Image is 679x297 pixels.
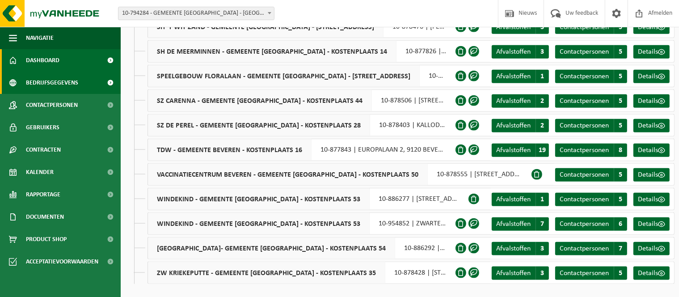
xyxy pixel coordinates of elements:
[638,73,658,80] span: Details
[560,171,609,178] span: Contactpersonen
[638,98,658,105] span: Details
[496,73,531,80] span: Afvalstoffen
[148,237,455,259] div: 10-886292 | [STREET_ADDRESS]
[638,24,658,31] span: Details
[614,21,627,34] span: 5
[555,45,627,59] a: Contactpersonen 5
[638,122,658,129] span: Details
[555,70,627,83] a: Contactpersonen 5
[492,45,549,59] a: Afvalstoffen 3
[492,70,549,83] a: Afvalstoffen 1
[148,213,370,234] span: WINDEKIND - GEMEENTE [GEOGRAPHIC_DATA] - KOSTENPLAATS 53
[638,245,658,252] span: Details
[638,196,658,203] span: Details
[492,193,549,206] a: Afvalstoffen 1
[633,242,670,255] a: Details
[148,65,455,87] div: 10-877841 | [STREET_ADDRESS]
[492,144,549,157] a: Afvalstoffen 19
[633,217,670,231] a: Details
[496,122,531,129] span: Afvalstoffen
[614,217,627,231] span: 6
[560,147,609,154] span: Contactpersonen
[638,48,658,55] span: Details
[633,119,670,132] a: Details
[26,228,67,250] span: Product Shop
[148,139,455,161] div: 10-877843 | EUROPALAAN 2, 9120 BEVEREN-[GEOGRAPHIC_DATA]
[560,221,609,228] span: Contactpersonen
[26,161,54,183] span: Kalender
[496,221,531,228] span: Afvalstoffen
[633,70,670,83] a: Details
[560,73,609,80] span: Contactpersonen
[560,196,609,203] span: Contactpersonen
[633,94,670,108] a: Details
[536,217,549,231] span: 7
[26,94,78,116] span: Contactpersonen
[536,144,549,157] span: 19
[536,193,549,206] span: 1
[492,217,549,231] a: Afvalstoffen 7
[496,48,531,55] span: Afvalstoffen
[638,147,658,154] span: Details
[555,144,627,157] a: Contactpersonen 8
[148,65,420,87] span: SPEELGEBOUW FLORALAAN - GEMEENTE [GEOGRAPHIC_DATA] - [STREET_ADDRESS]
[536,45,549,59] span: 3
[492,94,549,108] a: Afvalstoffen 2
[614,193,627,206] span: 5
[26,72,78,94] span: Bedrijfsgegevens
[555,168,627,182] a: Contactpersonen 5
[555,267,627,280] a: Contactpersonen 5
[118,7,274,20] span: 10-794284 - GEMEENTE BEVEREN - BEVEREN-WAAS
[614,70,627,83] span: 5
[496,196,531,203] span: Afvalstoffen
[492,267,549,280] a: Afvalstoffen 3
[148,212,455,235] div: 10-954852 | ZWARTE DREEF 9, 9120 BEVEREN-WAAS
[555,217,627,231] a: Contactpersonen 6
[536,242,549,255] span: 3
[26,183,60,206] span: Rapportage
[536,119,549,132] span: 2
[536,70,549,83] span: 1
[555,94,627,108] a: Contactpersonen 5
[148,114,455,136] div: 10-878403 | KALLODAM 5, 9120 KALLO
[496,245,531,252] span: Afvalstoffen
[148,262,385,284] span: ZW KRIEKEPUTTE - GEMEENTE [GEOGRAPHIC_DATA] - KOSTENPLAATS 35
[555,119,627,132] a: Contactpersonen 5
[26,139,61,161] span: Contracten
[148,238,395,259] span: [GEOGRAPHIC_DATA]- GEMEENTE [GEOGRAPHIC_DATA] - KOSTENPLAATS 54
[638,171,658,178] span: Details
[633,267,670,280] a: Details
[560,98,609,105] span: Contactpersonen
[148,40,455,63] div: 10-877826 | [STREET_ADDRESS]
[633,168,670,182] a: Details
[148,163,531,186] div: 10-878555 | [STREET_ADDRESS]
[496,147,531,154] span: Afvalstoffen
[148,89,455,112] div: 10-878506 | [STREET_ADDRESS]
[555,242,627,255] a: Contactpersonen 7
[633,21,670,34] a: Details
[633,144,670,157] a: Details
[148,90,372,111] span: SZ CARENNA - GEMEENTE [GEOGRAPHIC_DATA] - KOSTENPLAATS 44
[26,206,64,228] span: Documenten
[614,94,627,108] span: 5
[560,270,609,277] span: Contactpersonen
[26,49,59,72] span: Dashboard
[536,267,549,280] span: 3
[614,242,627,255] span: 7
[492,119,549,132] a: Afvalstoffen 2
[633,45,670,59] a: Details
[614,119,627,132] span: 5
[26,116,59,139] span: Gebruikers
[560,122,609,129] span: Contactpersonen
[492,242,549,255] a: Afvalstoffen 3
[555,21,627,34] a: Contactpersonen 5
[560,245,609,252] span: Contactpersonen
[496,24,531,31] span: Afvalstoffen
[560,24,609,31] span: Contactpersonen
[496,270,531,277] span: Afvalstoffen
[148,115,370,136] span: SZ DE PEREL - GEMEENTE [GEOGRAPHIC_DATA] - KOSTENPLAATS 28
[148,164,428,185] span: VACCINATIECENTRUM BEVEREN - GEMEENTE [GEOGRAPHIC_DATA] - KOSTENPLAATS 50
[555,193,627,206] a: Contactpersonen 5
[148,41,396,62] span: SH DE MEERMINNEN - GEMEENTE [GEOGRAPHIC_DATA] - KOSTENPLAATS 14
